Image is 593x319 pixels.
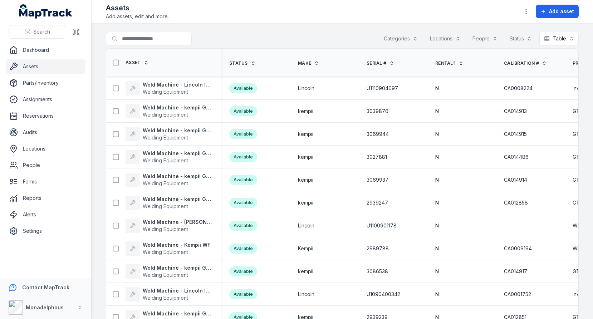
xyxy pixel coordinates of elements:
[435,131,439,138] span: N
[298,199,313,206] span: kempii
[126,219,212,233] a: Weld Machine - [PERSON_NAME]Welding Equipment
[504,153,529,161] span: CA014486
[126,264,212,279] a: Weld Machine - kempii GTAWWelding Equipment
[143,241,210,249] strong: Weld Machine - Kempii WF
[6,175,85,189] a: Forms
[367,153,387,161] span: 3027881
[298,153,313,161] span: kempii
[298,268,313,275] span: kempii
[505,32,536,45] button: Status
[367,131,389,138] span: 3069944
[504,85,533,92] span: CA0008224
[6,207,85,222] a: Alerts
[6,43,85,57] a: Dashboard
[367,268,388,275] span: 3086538
[573,199,587,206] span: GTAW
[143,127,212,134] strong: Weld Machine - kempii GTAW
[573,291,591,298] span: Inverter
[298,245,313,252] span: Kempii
[435,268,439,275] span: N
[126,104,212,118] a: Weld Machine - kempii GTAWWelding Equipment
[143,203,188,209] span: Welding Equipment
[6,158,85,172] a: People
[435,108,439,115] span: N
[143,249,188,255] span: Welding Equipment
[6,191,85,205] a: Reports
[143,196,212,203] strong: Weld Machine - kempii GTAW
[126,287,212,301] a: Weld Machine - Lincoln InverterWelding Equipment
[573,131,587,138] span: GTAW
[143,89,188,95] span: Welding Equipment
[19,4,73,19] a: MapTrack
[367,222,397,229] span: U1100901178
[504,108,527,115] span: CA014913
[126,150,212,164] a: Weld Machine - kempii GTAWWelding Equipment
[549,8,574,15] span: Add asset
[143,81,212,88] strong: Weld Machine - Lincoln Inverter
[143,180,188,186] span: Welding Equipment
[367,176,388,183] span: 3069937
[143,112,188,118] span: Welding Equipment
[435,153,439,161] span: N
[229,152,257,162] div: Available
[298,222,314,229] span: Lincoln
[126,241,210,256] a: Weld Machine - Kempii WFWelding Equipment
[504,176,527,183] span: CA014914
[143,226,188,232] span: Welding Equipment
[425,32,465,45] button: Locations
[573,268,587,275] span: GTAW
[573,245,580,252] span: WF
[143,104,212,111] strong: Weld Machine - kempii GTAW
[504,199,528,206] span: CA012858
[126,173,212,187] a: Weld Machine - kempii GTAWWelding Equipment
[6,76,85,90] a: Parts/Inventory
[504,268,527,275] span: CA014917
[229,175,257,185] div: Available
[143,287,212,294] strong: Weld Machine - Lincoln Inverter
[367,199,388,206] span: 2939247
[143,272,188,278] span: Welding Equipment
[229,221,257,231] div: Available
[143,157,188,163] span: Welding Equipment
[435,291,439,298] span: N
[143,150,212,157] strong: Weld Machine - kempii GTAW
[298,108,313,115] span: kempii
[6,109,85,123] a: Reservations
[33,28,50,35] span: Search
[504,60,539,66] span: Calibration #
[126,81,212,95] a: Weld Machine - Lincoln InverterWelding Equipment
[379,32,422,45] button: Categories
[298,291,314,298] span: Lincoln
[143,310,212,317] strong: Weld Machine - kempii GTAW
[573,153,587,161] span: GTAW
[504,131,527,138] span: CA014915
[367,60,386,66] span: Serial #
[435,60,456,66] span: Rental?
[504,291,531,298] span: CA0001752
[229,244,257,254] div: Available
[229,83,257,93] div: Available
[573,222,580,229] span: WF
[573,176,587,183] span: GTAW
[126,60,141,65] span: Asset
[6,224,85,238] a: Settings
[106,3,169,13] h2: Assets
[367,291,400,298] span: U1090400342
[468,32,502,45] button: People
[6,59,85,74] a: Assets
[504,245,532,252] span: CA0009194
[22,284,69,290] strong: Contact MapTrack
[298,85,314,92] span: Lincoln
[229,129,257,139] div: Available
[504,60,547,66] a: Calibration #
[143,173,212,180] strong: Weld Machine - kempii GTAW
[126,196,212,210] a: Weld Machine - kempii GTAWWelding Equipment
[539,32,579,45] button: Table
[6,125,85,139] a: Audits
[143,134,188,141] span: Welding Equipment
[435,176,439,183] span: N
[367,108,388,115] span: 3039870
[229,60,248,66] span: Status
[536,5,579,18] button: Add asset
[298,131,313,138] span: kempii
